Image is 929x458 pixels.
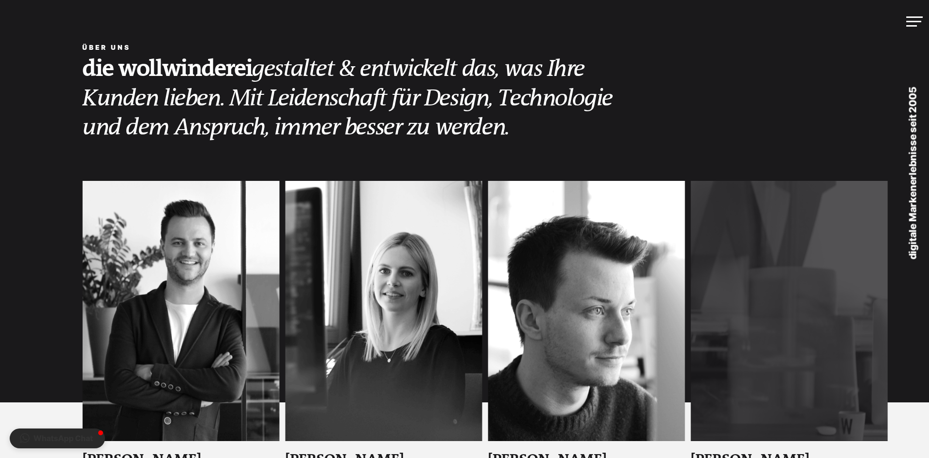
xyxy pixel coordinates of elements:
[82,56,613,141] em: gestaltet & entwickelt das, was Ihre Kunden lieben. Mit Leidenschaft für Design, Technologie und ...
[10,428,105,448] button: WhatsApp Chat
[82,41,888,54] h5: über Uns
[82,55,252,82] a: die wollwinderei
